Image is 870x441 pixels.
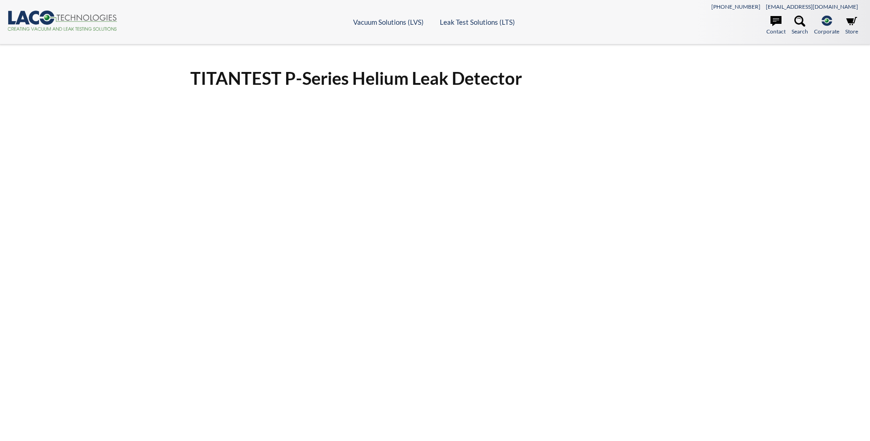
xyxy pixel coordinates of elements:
span: Corporate [814,27,839,36]
a: [PHONE_NUMBER] [711,3,760,10]
h1: TITANTEST P-Series Helium Leak Detector [190,67,679,89]
a: Vacuum Solutions (LVS) [353,18,424,26]
a: Leak Test Solutions (LTS) [440,18,515,26]
a: [EMAIL_ADDRESS][DOMAIN_NAME] [766,3,858,10]
a: Contact [766,16,786,36]
a: Search [792,16,808,36]
a: Store [845,16,858,36]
